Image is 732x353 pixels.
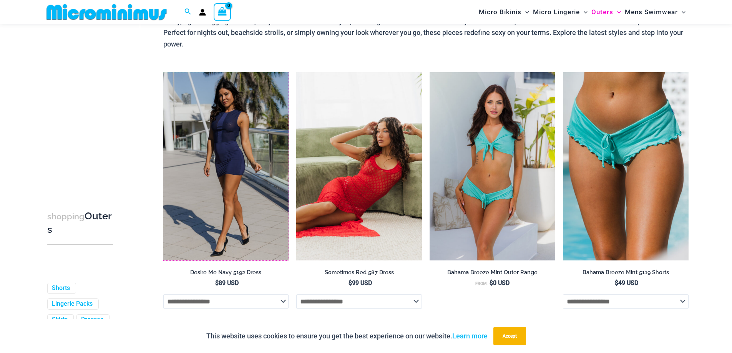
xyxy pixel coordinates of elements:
img: Desire Me Navy 5192 Dress 11 [163,72,289,260]
span: $ [490,279,493,287]
span: $ [215,279,219,287]
a: Skirts [52,316,68,324]
img: Sometimes Red 587 Dress 09 [296,72,422,260]
a: Mens SwimwearMenu ToggleMenu Toggle [623,2,687,22]
a: OutersMenu ToggleMenu Toggle [589,2,623,22]
img: MM SHOP LOGO FLAT [43,3,170,21]
a: Learn more [452,332,488,340]
a: Micro BikinisMenu ToggleMenu Toggle [477,2,531,22]
a: Lingerie Packs [52,300,93,308]
h2: Bahama Breeze Mint Outer Range [430,269,555,276]
span: Menu Toggle [613,2,621,22]
img: Bahama Breeze Mint 5119 Shorts 01 [563,72,689,260]
span: $ [349,279,352,287]
a: Sometimes Red 587 Dress [296,269,422,279]
bdi: 0 USD [490,279,510,287]
p: This website uses cookies to ensure you get the best experience on our website. [206,330,488,342]
h3: Outers [47,210,113,236]
span: Micro Bikinis [479,2,521,22]
a: Search icon link [184,7,191,17]
img: Bahama Breeze Mint 9116 Crop Top 5119 Shorts 01v2 [430,72,555,260]
a: Desire Me Navy 5192 Dress 11Desire Me Navy 5192 Dress 09Desire Me Navy 5192 Dress 09 [163,72,289,260]
a: Desire Me Navy 5192 Dress [163,269,289,279]
span: Menu Toggle [678,2,686,22]
h2: Sometimes Red 587 Dress [296,269,422,276]
span: From: [475,281,488,286]
span: Outers [591,2,613,22]
span: shopping [47,212,85,221]
span: $ [615,279,618,287]
a: Dresses [81,316,103,324]
span: Menu Toggle [521,2,529,22]
nav: Site Navigation [476,1,689,23]
a: Bahama Breeze Mint Outer Range [430,269,555,279]
span: Mens Swimwear [625,2,678,22]
bdi: 49 USD [615,279,638,287]
p: Unleash your confidence with Microminimus sexy dresses, skirts, and hot shorts—designed to highli... [163,4,689,50]
button: Accept [493,327,526,345]
h2: Bahama Breeze Mint 5119 Shorts [563,269,689,276]
iframe: TrustedSite Certified [47,32,116,186]
a: Micro LingerieMenu ToggleMenu Toggle [531,2,589,22]
h2: Desire Me Navy 5192 Dress [163,269,289,276]
span: Micro Lingerie [533,2,580,22]
bdi: 99 USD [349,279,372,287]
a: Bahama Breeze Mint 5119 Shorts [563,269,689,279]
a: Shorts [52,284,70,292]
bdi: 89 USD [215,279,239,287]
a: Bahama Breeze Mint 5119 Shorts 01Bahama Breeze Mint 5119 Shorts 02Bahama Breeze Mint 5119 Shorts 02 [563,72,689,260]
a: Sometimes Red 587 Dress 10Sometimes Red 587 Dress 09Sometimes Red 587 Dress 09 [296,72,422,260]
span: Menu Toggle [580,2,588,22]
a: View Shopping Cart, empty [214,3,231,21]
a: Account icon link [199,9,206,16]
a: Bahama Breeze Mint 9116 Crop Top 5119 Shorts 01v2Bahama Breeze Mint 9116 Crop Top 5119 Shorts 04v... [430,72,555,260]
